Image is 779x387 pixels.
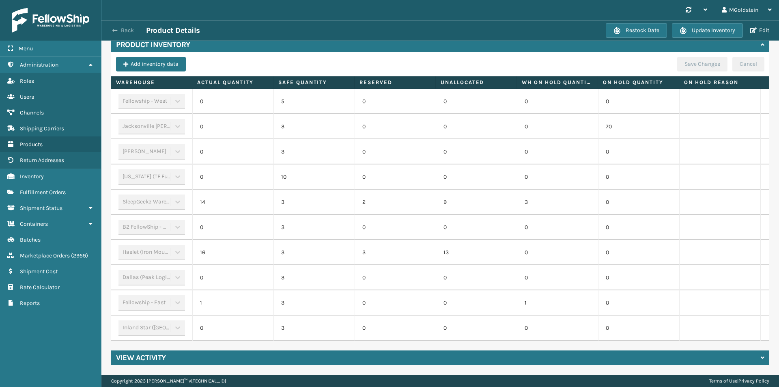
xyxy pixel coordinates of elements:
[278,79,349,86] label: Safe Quantity
[71,252,88,259] span: ( 2959 )
[111,375,226,387] p: Copyright 2023 [PERSON_NAME]™ v [TECHNICAL_ID]
[146,26,200,35] h3: Product Details
[517,290,598,316] td: 1
[362,148,428,156] p: 0
[748,27,772,34] button: Edit
[517,240,598,265] td: 0
[598,114,679,139] td: 70
[116,79,187,86] label: Warehouse
[436,114,517,139] td: 0
[20,205,62,212] span: Shipment Status
[362,123,428,131] p: 0
[362,97,428,106] p: 0
[20,221,48,227] span: Containers
[273,316,355,341] td: 3
[20,300,40,307] span: Reports
[273,265,355,290] td: 3
[598,316,679,341] td: 0
[116,57,186,71] button: Add inventory data
[598,265,679,290] td: 0
[273,164,355,190] td: 10
[273,89,355,114] td: 5
[436,215,517,240] td: 0
[672,23,743,38] button: Update Inventory
[20,141,43,148] span: Products
[20,173,44,180] span: Inventory
[273,190,355,215] td: 3
[116,40,190,50] h4: Product Inventory
[684,79,755,86] label: On Hold Reason
[598,164,679,190] td: 0
[517,114,598,139] td: 0
[598,240,679,265] td: 0
[192,114,273,139] td: 0
[20,157,64,164] span: Return Addresses
[273,240,355,265] td: 3
[517,89,598,114] td: 0
[273,139,355,164] td: 3
[517,164,598,190] td: 0
[606,23,667,38] button: Restock Date
[192,164,273,190] td: 0
[436,190,517,215] td: 9
[598,89,679,114] td: 0
[192,240,273,265] td: 16
[709,375,769,387] div: |
[20,268,58,275] span: Shipment Cost
[192,290,273,316] td: 1
[436,139,517,164] td: 0
[709,378,737,384] a: Terms of Use
[441,79,512,86] label: Unallocated
[598,215,679,240] td: 0
[517,139,598,164] td: 0
[273,290,355,316] td: 3
[20,284,60,291] span: Rate Calculator
[197,79,268,86] label: Actual Quantity
[20,236,41,243] span: Batches
[192,316,273,341] td: 0
[116,353,166,363] h4: View Activity
[436,240,517,265] td: 13
[192,139,273,164] td: 0
[20,252,70,259] span: Marketplace Orders
[359,79,430,86] label: Reserved
[273,215,355,240] td: 3
[436,265,517,290] td: 0
[192,265,273,290] td: 0
[603,79,674,86] label: On Hold Quantity
[20,125,64,132] span: Shipping Carriers
[362,249,428,257] p: 3
[362,173,428,181] p: 0
[598,290,679,316] td: 0
[436,164,517,190] td: 0
[20,61,58,68] span: Administration
[20,189,66,196] span: Fulfillment Orders
[677,57,727,71] button: Save Changes
[20,93,34,100] span: Users
[362,299,428,307] p: 0
[20,109,44,116] span: Channels
[19,45,33,52] span: Menu
[192,215,273,240] td: 0
[517,190,598,215] td: 3
[20,78,34,84] span: Roles
[738,378,769,384] a: Privacy Policy
[436,316,517,341] td: 0
[273,114,355,139] td: 3
[192,89,273,114] td: 0
[192,190,273,215] td: 14
[517,215,598,240] td: 0
[598,190,679,215] td: 0
[598,139,679,164] td: 0
[362,274,428,282] p: 0
[12,8,89,32] img: logo
[732,57,764,71] button: Cancel
[436,290,517,316] td: 0
[362,223,428,231] p: 0
[436,89,517,114] td: 0
[522,79,593,86] label: WH On hold quantity
[517,316,598,341] td: 0
[109,27,146,34] button: Back
[362,324,428,332] p: 0
[362,198,428,206] p: 2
